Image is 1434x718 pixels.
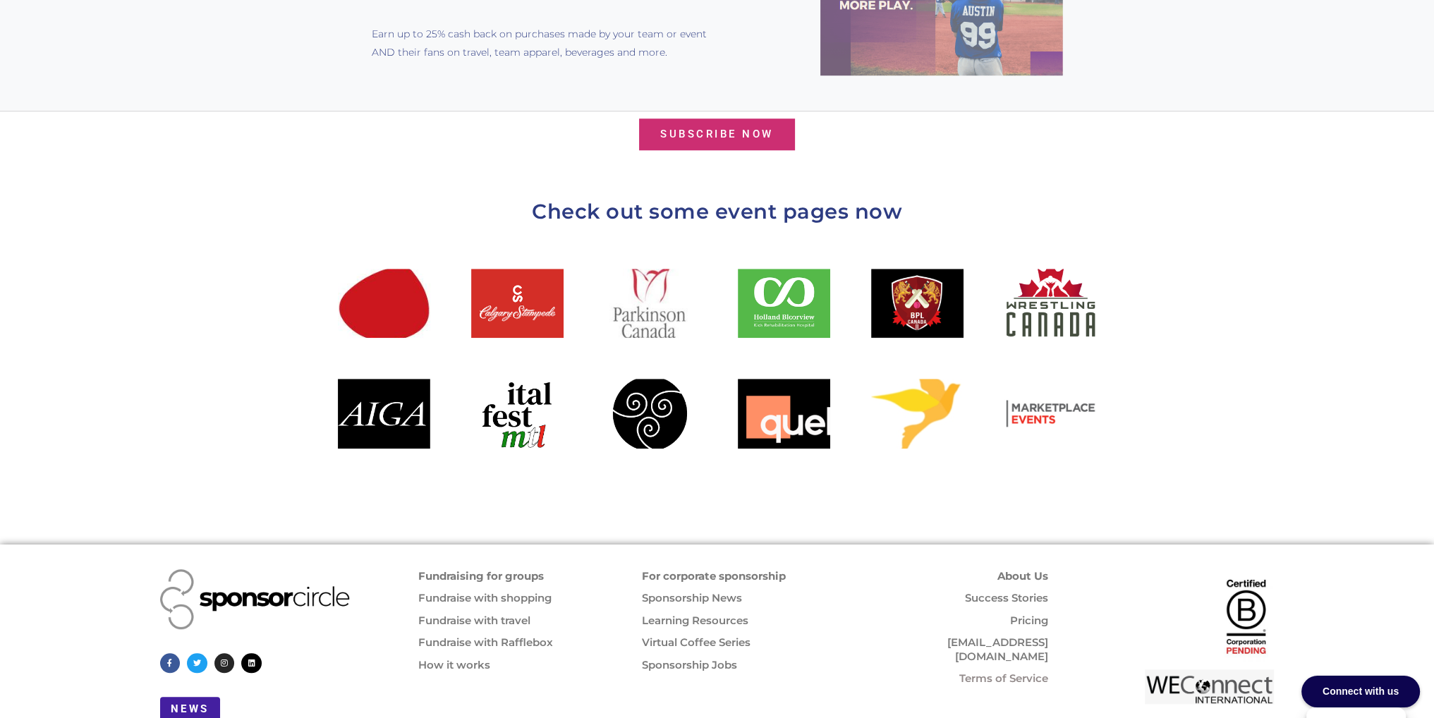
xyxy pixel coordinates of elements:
[871,269,964,338] a: Brampton Premier League
[418,635,553,649] a: Fundraise with Rafflebox
[471,379,564,448] a: Italfest Montreal
[642,591,742,604] a: Sponsorship News
[471,269,564,338] a: Calgary Stampede
[1145,669,1274,705] img: we connect
[171,704,209,714] span: NEWS
[642,569,786,583] a: For corporate sponsorship
[639,118,795,150] a: Subscribe Now
[947,635,1048,663] a: [EMAIL_ADDRESS][DOMAIN_NAME]
[660,129,774,140] span: Subscribe Now
[965,591,1048,604] a: Success Stories
[997,569,1048,583] a: About Us
[372,25,707,61] p: Earn up to 25% cash back on purchases made by your team or event AND their fans on travel, team a...
[1010,614,1048,627] a: Pricing
[1301,676,1420,707] div: Connect with us
[418,658,490,671] a: How it works
[418,569,544,583] a: Fundraising for groups
[642,614,748,627] a: Learning Resources
[418,591,552,604] a: Fundraise with shopping
[322,194,1112,229] h2: Check out some event pages now
[160,569,351,629] img: Sponsor Circle logo
[642,658,737,671] a: Sponsorship Jobs
[959,671,1048,685] a: Terms of Service
[642,635,751,649] a: Virtual Coffee Series
[418,614,530,627] a: Fundraise with travel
